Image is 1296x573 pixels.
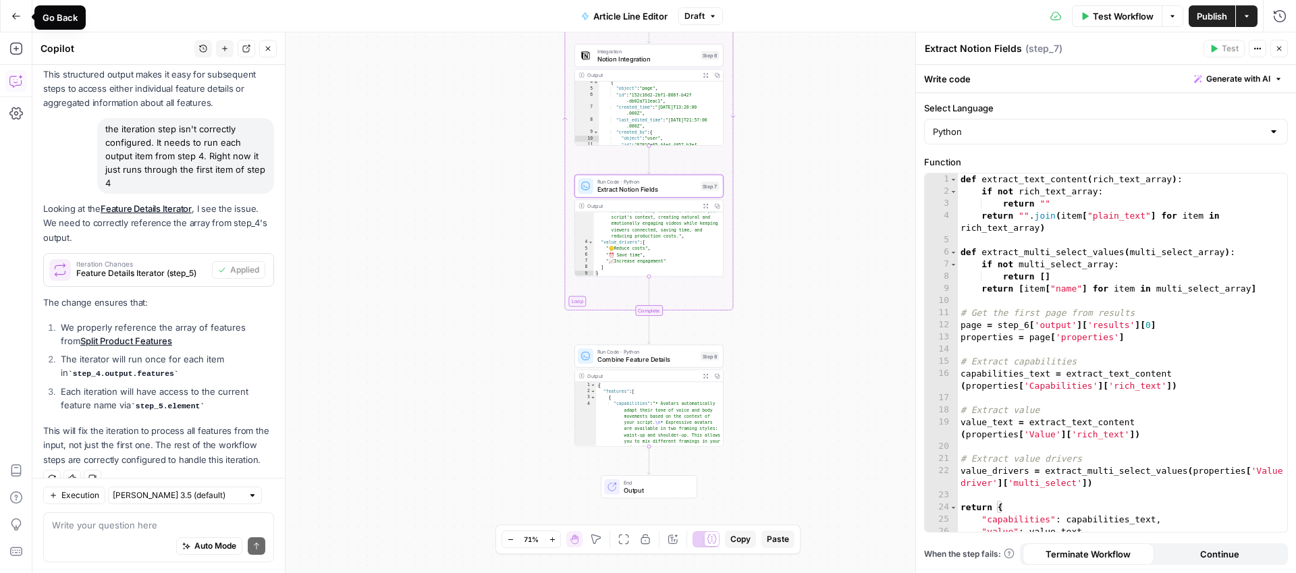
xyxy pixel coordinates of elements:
button: Article Line Editor [573,5,676,27]
button: Draft [678,7,723,25]
div: 16 [925,368,958,392]
span: Toggle code folding, rows 2 through 48 [591,388,596,394]
g: Edge from step_5 to step_6 [647,15,650,43]
a: Feature Details Iterator [101,203,192,214]
div: 23 [925,489,958,501]
div: 4 [925,210,958,234]
div: 15 [925,356,958,368]
div: 9 [575,271,594,277]
div: 22 [925,465,958,489]
span: Toggle code folding, rows 4 through 334 [593,80,599,86]
img: Notion_app_logo.png [580,51,590,60]
div: 26 [925,526,958,538]
span: Applied [230,264,259,276]
div: 8 [575,265,594,271]
button: Generate with AI [1189,70,1288,88]
li: We properly reference the array of features from [57,321,274,348]
div: 14 [925,344,958,356]
input: Python [933,125,1263,138]
code: step_5.element [131,402,205,410]
span: Toggle code folding, rows 24 through 28 [950,501,957,514]
div: EndOutput [574,475,724,498]
p: This will fix the iteration to process all features from the input, not just the first one. The r... [43,424,274,466]
div: 7 [575,258,594,264]
div: 8 [925,271,958,283]
span: Toggle code folding, rows 1 through 4 [950,173,957,186]
span: Continue [1200,547,1239,561]
span: Extract Notion Fields [597,185,697,194]
span: Auto Mode [194,540,236,552]
div: 11 [925,307,958,319]
div: 10 [925,295,958,307]
p: The change ensures that: [43,296,274,310]
p: Looking at the , I see the issue. We need to correctly reference the array from step_4's output. [43,202,274,244]
div: Step 8 [701,352,719,360]
span: Publish [1197,9,1227,23]
div: 5 [575,246,594,252]
g: Edge from step_6 to step_7 [647,146,650,173]
div: Output [587,72,697,79]
div: 19 [925,416,958,441]
div: IntegrationNotion IntegrationStep 6Output { "object":"page", "id":"152c16d2-2bf1-806f-b42f -db02a... [574,44,724,146]
div: 6 [925,246,958,258]
div: 24 [925,501,958,514]
span: Test [1222,43,1239,55]
div: 6 [575,252,594,258]
div: 12 [925,319,958,331]
g: Edge from step_5-iteration-end to step_8 [647,316,650,344]
div: 21 [925,453,958,465]
div: 7 [925,258,958,271]
div: 4 [575,401,596,451]
div: 20 [925,441,958,453]
div: 9 [925,283,958,295]
button: Test [1204,40,1245,57]
div: 7 [575,105,599,117]
span: Toggle code folding, rows 6 through 9 [950,246,957,258]
div: 10 [575,136,599,142]
div: 13 [925,331,958,344]
span: Run Code · Python [597,348,697,356]
div: 5 [925,234,958,246]
div: Copilot [40,42,190,55]
span: Execution [61,489,99,501]
button: Continue [1154,543,1286,565]
div: 25 [925,514,958,526]
div: 4 [575,240,594,246]
span: End [624,479,689,486]
label: Select Language [924,101,1288,115]
div: 3 [575,395,596,401]
g: Edge from step_8 to end [647,446,650,474]
span: Article Line Editor [593,9,668,23]
span: Combine Feature Details [597,355,697,364]
div: Run Code · PythonCombine Feature DetailsStep 8Output{ "features":[ { "capabilities":"• Avatars au... [574,345,724,447]
span: Toggle code folding, rows 4 through 8 [588,240,593,246]
span: Output [624,485,689,495]
div: Complete [635,305,663,316]
span: Notion Integration [597,54,697,63]
span: Run Code · Python [597,178,697,186]
div: 3 [925,198,958,210]
span: Paste [767,533,789,545]
span: Feature Details Iterator (step_5) [76,267,207,279]
code: step_4.output.features [68,370,179,378]
div: 6 [575,92,599,105]
span: Test Workflow [1093,9,1154,23]
button: Copy [725,530,756,548]
span: Copy [730,533,751,545]
div: 9 [575,130,599,136]
div: 2 [925,186,958,198]
p: This structured output makes it easy for subsequent steps to access either individual feature det... [43,67,274,110]
div: 1 [575,382,596,388]
a: Split Product Features [80,335,172,346]
button: Auto Mode [176,537,242,555]
div: 5 [575,86,599,92]
button: Test Workflow [1072,5,1162,27]
div: 8 [575,117,599,130]
button: Paste [761,530,794,548]
span: Generate with AI [1206,73,1270,85]
div: Output [587,202,697,209]
textarea: Extract Notion Fields [925,42,1022,55]
span: ( step_7 ) [1025,42,1062,55]
div: Step 7 [701,182,719,190]
div: 1 [925,173,958,186]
